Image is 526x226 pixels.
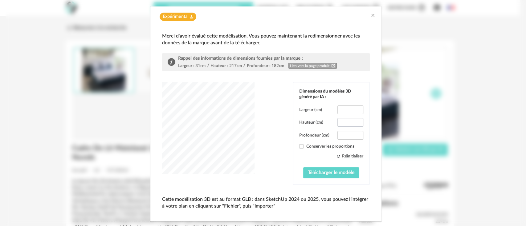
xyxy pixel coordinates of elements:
[190,14,193,20] span: Flask icon
[370,13,375,19] button: Close
[331,63,335,68] span: Open In New icon
[210,63,228,69] div: Hauteur :
[299,144,363,149] label: Conserver les proportions
[162,196,370,210] p: Cette modélisation 3D est au format GLB : dans SketchUp 2024 ou 2025, vous pouvez l’intégrer à vo...
[299,133,329,138] label: Profondeur (cm)
[299,120,323,125] label: Hauteur (cm)
[243,63,245,69] div: /
[271,63,284,69] div: 182cm
[288,63,337,69] a: Lien vers la page produitOpen In New icon
[342,153,363,159] div: Réinitialiser
[207,63,209,69] div: /
[178,56,303,61] span: Rappel des informations de dimensions fournies par la marque :
[299,89,363,100] div: Dimensions du modèles 3D généré par IA :
[229,63,242,69] div: 217cm
[299,107,322,113] label: Largeur (cm)
[163,14,188,20] span: Expérimental
[195,63,206,69] div: 31cm
[150,6,381,221] div: dialog
[308,170,354,175] span: Télécharger le modèle
[247,63,270,69] div: Profondeur :
[162,33,370,46] div: Merci d'avoir évalué cette modélisation. Vous pouvez maintenant la redimensionner avec les donnée...
[303,167,359,178] button: Télécharger le modèle
[336,153,340,159] span: Refresh icon
[178,63,194,69] div: Largeur :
